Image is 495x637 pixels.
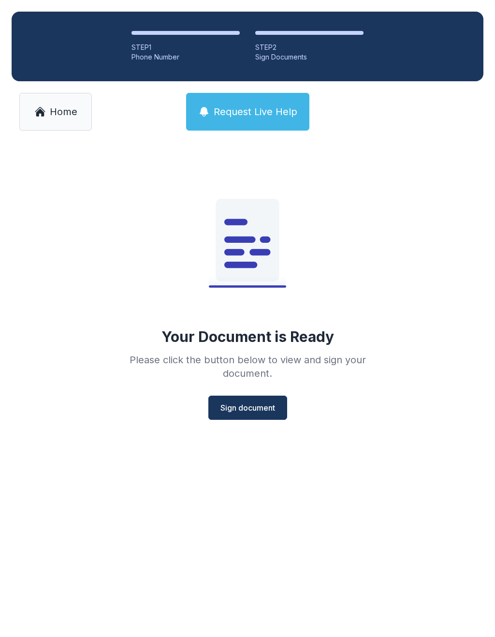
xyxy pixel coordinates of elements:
[220,402,275,414] span: Sign document
[50,105,77,119] span: Home
[161,328,334,345] div: Your Document is Ready
[214,105,297,119] span: Request Live Help
[131,52,240,62] div: Phone Number
[131,43,240,52] div: STEP 1
[108,353,387,380] div: Please click the button below to view and sign your document.
[255,43,364,52] div: STEP 2
[255,52,364,62] div: Sign Documents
